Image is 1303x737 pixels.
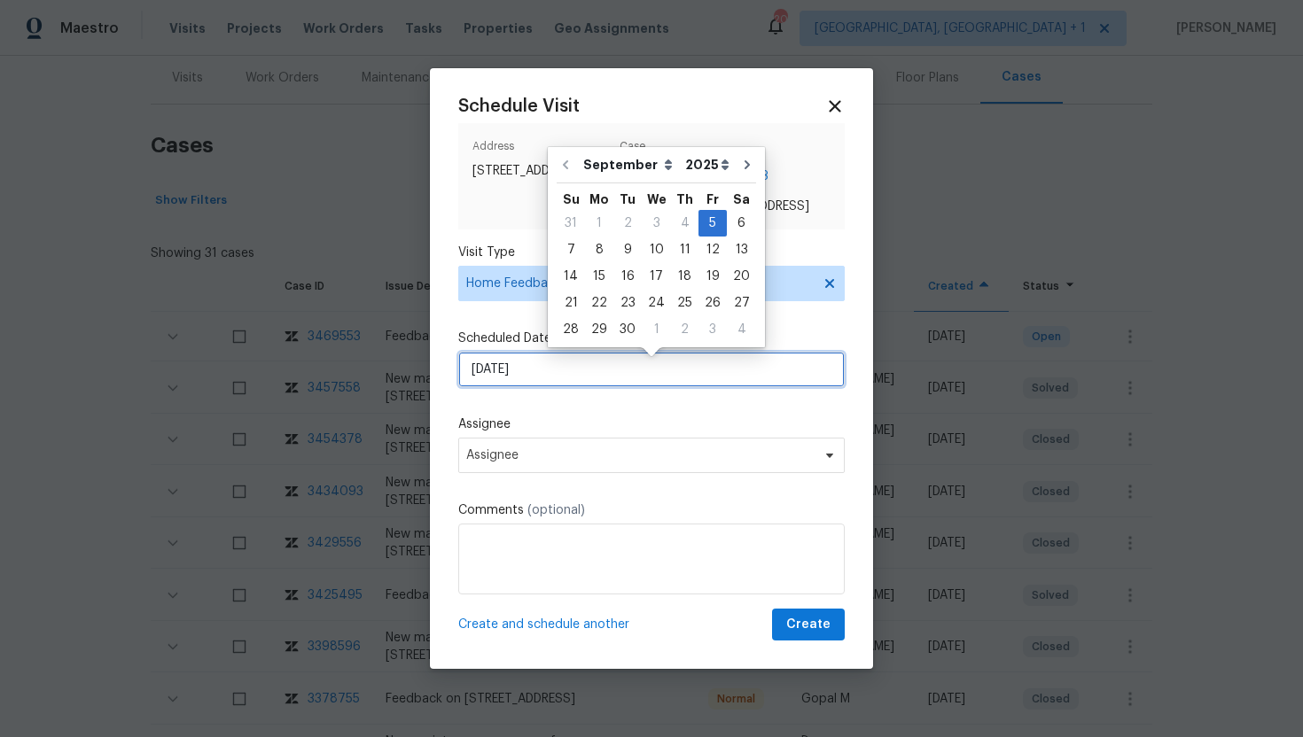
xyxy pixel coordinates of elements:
[698,237,727,262] div: 12
[557,316,585,343] div: Sun Sep 28 2025
[642,210,671,237] div: Wed Sep 03 2025
[671,317,698,342] div: 2
[557,264,585,289] div: 14
[727,291,756,315] div: 27
[613,263,642,290] div: Tue Sep 16 2025
[472,137,612,162] span: Address
[727,264,756,289] div: 20
[458,501,845,519] label: Comments
[642,264,671,289] div: 17
[727,317,756,342] div: 4
[613,264,642,289] div: 16
[698,317,727,342] div: 3
[642,290,671,316] div: Wed Sep 24 2025
[585,291,613,315] div: 22
[671,316,698,343] div: Thu Oct 02 2025
[585,211,613,236] div: 1
[671,264,698,289] div: 18
[585,237,613,263] div: Mon Sep 08 2025
[620,193,636,206] abbr: Tuesday
[613,210,642,237] div: Tue Sep 02 2025
[698,291,727,315] div: 26
[671,237,698,263] div: Thu Sep 11 2025
[613,211,642,236] div: 2
[642,237,671,262] div: 10
[734,147,761,182] button: Go to next month
[589,193,609,206] abbr: Monday
[671,237,698,262] div: 11
[642,317,671,342] div: 1
[458,244,845,261] label: Visit Type
[579,151,681,178] select: Month
[557,290,585,316] div: Sun Sep 21 2025
[458,616,629,633] span: Create and schedule another
[727,210,756,237] div: Sat Sep 06 2025
[552,147,579,182] button: Go to previous month
[727,211,756,236] div: 6
[585,237,613,262] div: 8
[620,137,831,162] span: Case
[676,193,693,206] abbr: Thursday
[458,97,580,115] span: Schedule Visit
[698,237,727,263] div: Fri Sep 12 2025
[557,211,585,236] div: 31
[681,151,734,178] select: Year
[613,290,642,316] div: Tue Sep 23 2025
[557,317,585,342] div: 28
[527,504,585,516] span: (optional)
[727,237,756,263] div: Sat Sep 13 2025
[557,237,585,263] div: Sun Sep 07 2025
[563,193,580,206] abbr: Sunday
[671,263,698,290] div: Thu Sep 18 2025
[706,193,719,206] abbr: Friday
[642,291,671,315] div: 24
[671,211,698,236] div: 4
[613,237,642,262] div: 9
[772,609,845,641] button: Create
[458,415,845,433] label: Assignee
[458,330,845,347] label: Scheduled Date
[786,614,831,636] span: Create
[642,211,671,236] div: 3
[613,291,642,315] div: 23
[642,263,671,290] div: Wed Sep 17 2025
[557,291,585,315] div: 21
[671,210,698,237] div: Thu Sep 04 2025
[698,290,727,316] div: Fri Sep 26 2025
[585,317,613,342] div: 29
[642,316,671,343] div: Wed Oct 01 2025
[698,264,727,289] div: 19
[458,352,845,387] input: M/D/YYYY
[557,263,585,290] div: Sun Sep 14 2025
[466,275,811,292] span: Home Feedback P0
[647,193,667,206] abbr: Wednesday
[585,210,613,237] div: Mon Sep 01 2025
[671,291,698,315] div: 25
[472,162,612,180] span: [STREET_ADDRESS]
[557,237,585,262] div: 7
[727,237,756,262] div: 13
[585,264,613,289] div: 15
[585,316,613,343] div: Mon Sep 29 2025
[671,290,698,316] div: Thu Sep 25 2025
[613,317,642,342] div: 30
[733,193,750,206] abbr: Saturday
[613,316,642,343] div: Tue Sep 30 2025
[825,97,845,116] span: Close
[727,290,756,316] div: Sat Sep 27 2025
[698,211,727,236] div: 5
[698,316,727,343] div: Fri Oct 03 2025
[613,237,642,263] div: Tue Sep 09 2025
[698,210,727,237] div: Fri Sep 05 2025
[466,448,814,462] span: Assignee
[727,263,756,290] div: Sat Sep 20 2025
[727,316,756,343] div: Sat Oct 04 2025
[585,263,613,290] div: Mon Sep 15 2025
[642,237,671,263] div: Wed Sep 10 2025
[698,263,727,290] div: Fri Sep 19 2025
[557,210,585,237] div: Sun Aug 31 2025
[585,290,613,316] div: Mon Sep 22 2025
